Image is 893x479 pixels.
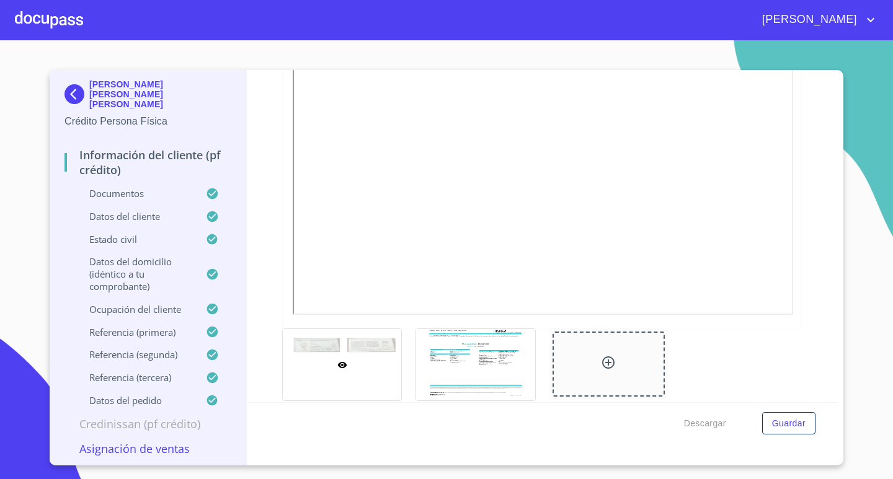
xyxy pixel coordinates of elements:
p: Documentos [64,187,206,200]
p: Crédito Persona Física [64,114,231,129]
div: [PERSON_NAME] [PERSON_NAME] [PERSON_NAME] [64,79,231,114]
p: Datos del domicilio (idéntico a tu comprobante) [64,255,206,292]
p: Ocupación del Cliente [64,303,206,315]
img: Identificación Oficial [416,329,535,400]
p: Estado Civil [64,233,206,245]
p: Datos del pedido [64,394,206,406]
p: Referencia (tercera) [64,371,206,384]
span: Guardar [772,416,806,431]
p: Identificación Oficial [415,401,534,421]
p: Referencia (primera) [64,326,206,338]
img: Docupass spot blue [64,84,89,104]
p: Referencia (segunda) [64,348,206,361]
button: account of current user [753,10,878,30]
button: Guardar [762,412,815,435]
p: Información del cliente (PF crédito) [64,147,231,177]
p: Credinissan (PF crédito) [64,416,231,431]
p: Datos del cliente [64,210,206,222]
button: Descargar [679,412,731,435]
span: [PERSON_NAME] [753,10,863,30]
p: Asignación de Ventas [64,441,231,456]
span: Descargar [684,416,726,431]
p: Identificación Oficial [282,401,401,421]
p: [PERSON_NAME] [PERSON_NAME] [PERSON_NAME] [89,79,231,109]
